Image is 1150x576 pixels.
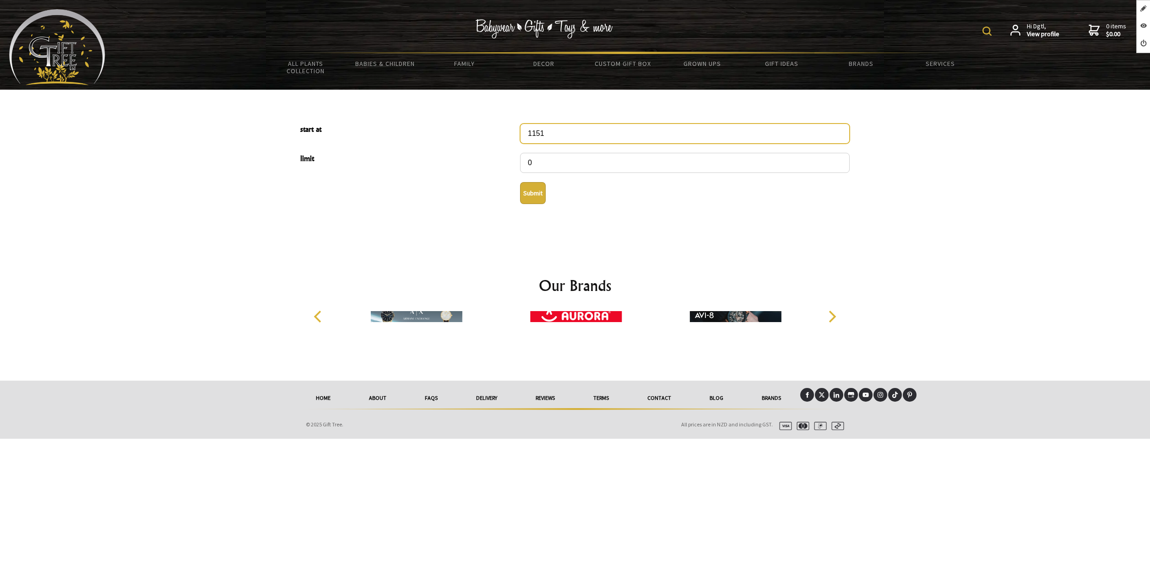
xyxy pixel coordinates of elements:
span: © 2025 Gift Tree. [306,421,343,428]
button: Previous [309,307,329,327]
strong: View profile [1027,30,1059,38]
h2: Our Brands [304,275,846,296]
strong: $0.00 [1106,30,1126,38]
button: Submit [520,182,546,204]
a: FAQs [406,388,457,408]
a: X (Twitter) [815,388,829,402]
a: Facebook [800,388,814,402]
a: LinkedIn [830,388,843,402]
span: start at [300,124,515,137]
a: Terms [574,388,628,408]
a: About [350,388,406,408]
a: Home [297,388,350,408]
a: Custom Gift Box [583,54,662,73]
a: Contact [628,388,690,408]
span: All prices are in NZD and including GST. [681,421,773,428]
a: Decor [504,54,583,73]
span: 0 items [1106,22,1126,38]
a: Services [901,54,980,73]
a: Brands [743,388,800,408]
a: Youtube [859,388,873,402]
a: Brands [821,54,900,73]
a: Grown Ups [663,54,742,73]
input: start at [520,124,850,144]
a: Tiktok [888,388,902,402]
a: Pinterest [903,388,917,402]
img: product search [982,27,992,36]
img: Armani Exchange [371,281,462,350]
img: afterpay.svg [828,422,844,430]
img: paypal.svg [810,422,827,430]
a: Hi Dgtl,View profile [1010,22,1059,38]
img: mastercard.svg [793,422,809,430]
img: Babywear - Gifts - Toys & more [475,19,613,38]
a: Babies & Children [345,54,424,73]
a: Gift Ideas [742,54,821,73]
span: Hi Dgtl, [1027,22,1059,38]
a: Instagram [873,388,887,402]
img: visa.svg [776,422,792,430]
a: 0 items$0.00 [1089,22,1126,38]
input: limit [520,153,850,173]
a: delivery [457,388,516,408]
a: Family [425,54,504,73]
img: Aurora World [531,281,622,350]
a: Blog [690,388,743,408]
img: Babyware - Gifts - Toys and more... [9,9,105,85]
a: reviews [516,388,574,408]
img: AVI-8 [690,281,781,350]
a: All Plants Collection [266,54,345,81]
span: limit [300,153,515,166]
button: Next [821,307,841,327]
